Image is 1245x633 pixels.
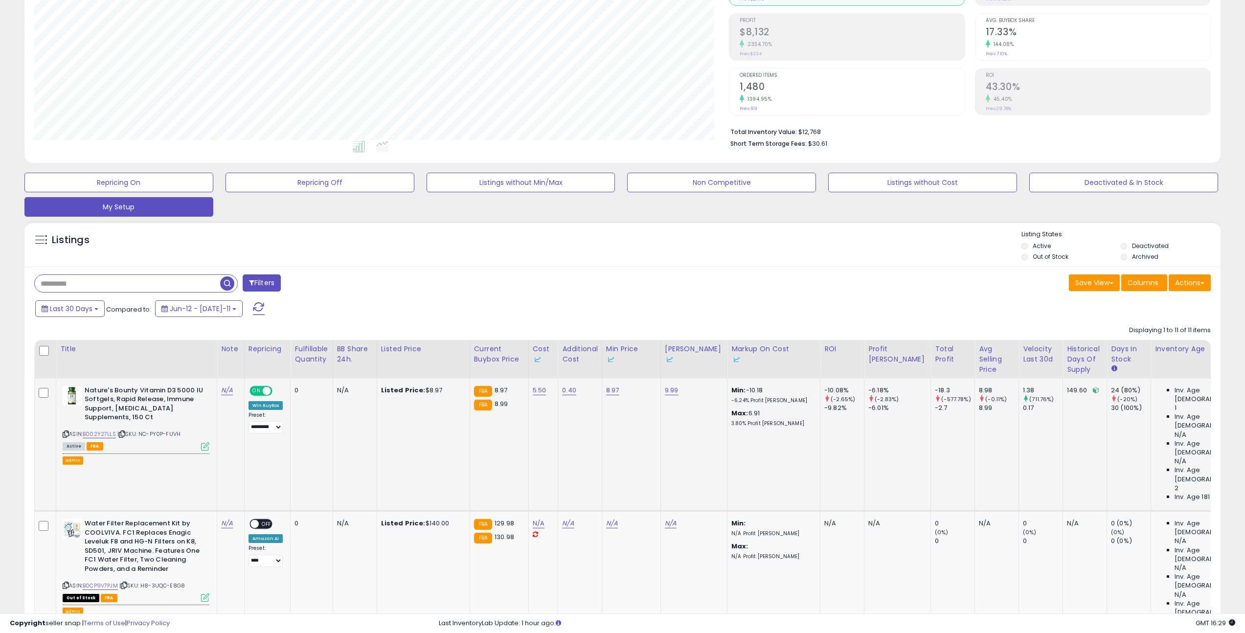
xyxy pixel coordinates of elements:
[730,125,1203,137] li: $12,768
[979,344,1015,375] div: Avg Selling Price
[627,173,816,192] button: Non Competitive
[381,385,426,395] b: Listed Price:
[294,386,325,395] div: 0
[117,430,181,438] span: | SKU: NC-PY0P-FUVH
[935,344,971,364] div: Total Profit
[979,519,1011,528] div: N/A
[337,519,369,528] div: N/A
[744,41,772,48] small: 2334.70%
[63,519,209,601] div: ASIN:
[868,404,930,412] div: -6.01%
[63,386,209,450] div: ASIN:
[731,354,816,364] div: Some or all of the values in this column are provided from Inventory Lab.
[249,344,287,354] div: Repricing
[979,404,1019,412] div: 8.99
[875,395,899,403] small: (-2.83%)
[533,519,544,528] a: N/A
[941,395,971,403] small: (-577.78%)
[731,408,748,418] b: Max:
[731,553,813,560] p: N/A Profit [PERSON_NAME]
[935,528,949,536] small: (0%)
[731,519,746,528] b: Min:
[60,344,213,354] div: Title
[337,386,369,395] div: N/A
[740,81,964,94] h2: 1,480
[606,355,616,364] img: InventoryLab Logo
[250,386,263,395] span: ON
[1023,344,1059,364] div: Velocity Last 30d
[1175,590,1186,599] span: N/A
[24,173,213,192] button: Repricing On
[986,51,1007,57] small: Prev: 7.10%
[868,386,930,395] div: -6.18%
[1111,528,1125,536] small: (0%)
[1169,274,1211,291] button: Actions
[831,395,855,403] small: (-2.65%)
[1111,364,1117,373] small: Days In Stock.
[1023,519,1063,528] div: 0
[727,340,820,379] th: The percentage added to the cost of goods (COGS) that forms the calculator for Min & Max prices.
[221,344,240,354] div: Note
[533,385,546,395] a: 5.50
[474,519,492,530] small: FBA
[439,619,1235,628] div: Last InventoryLab Update: 1 hour ago.
[10,618,45,628] strong: Copyright
[1175,430,1186,439] span: N/A
[63,442,85,451] span: All listings currently available for purchase on Amazon
[1128,278,1158,288] span: Columns
[24,197,213,217] button: My Setup
[35,300,105,317] button: Last 30 Days
[221,519,233,528] a: N/A
[1111,344,1147,364] div: Days In Stock
[87,442,103,451] span: FBA
[1175,404,1177,412] span: 1
[533,344,554,364] div: Cost
[1069,274,1120,291] button: Save View
[1021,230,1221,239] p: Listing States:
[1175,457,1186,466] span: N/A
[986,26,1210,40] h2: 17.33%
[868,344,927,364] div: Profit [PERSON_NAME]
[824,519,857,528] div: N/A
[1175,484,1178,493] span: 2
[1023,537,1063,545] div: 0
[381,519,462,528] div: $140.00
[106,305,151,314] span: Compared to:
[606,354,656,364] div: Some or all of the values in this column are provided from Inventory Lab.
[533,355,543,364] img: InventoryLab Logo
[665,344,723,364] div: [PERSON_NAME]
[1029,173,1218,192] button: Deactivated & In Stock
[495,519,514,528] span: 129.98
[63,386,82,406] img: 418GJzkQZuL._SL40_.jpg
[1033,252,1068,261] label: Out of Stock
[84,618,125,628] a: Terms of Use
[990,41,1014,48] small: 144.08%
[221,385,233,395] a: N/A
[1121,274,1167,291] button: Columns
[828,173,1017,192] button: Listings without Cost
[731,530,813,537] p: N/A Profit [PERSON_NAME]
[381,386,462,395] div: $8.97
[170,304,230,314] span: Jun-12 - [DATE]-11
[740,73,964,78] span: Ordered Items
[294,344,328,364] div: Fulfillable Quantity
[1067,386,1099,395] div: 149.60
[85,519,204,576] b: Water Filter Replacement Kit by COOLVIVA. FC1 Replaces Enagic Leveluk F8 and HG-N Filters on K8, ...
[226,173,414,192] button: Repricing Off
[731,409,813,427] div: 6.91
[606,519,618,528] a: N/A
[155,300,243,317] button: Jun-12 - [DATE]-11
[731,344,816,364] div: Markup on Cost
[1175,537,1186,545] span: N/A
[474,344,524,364] div: Current Buybox Price
[1067,519,1099,528] div: N/A
[63,519,82,539] img: 414Be-G1HvL._SL40_.jpg
[533,354,554,364] div: Some or all of the values in this column are provided from Inventory Lab.
[1023,528,1037,536] small: (0%)
[731,420,813,427] p: 3.80% Profit [PERSON_NAME]
[1111,519,1151,528] div: 0 (0%)
[381,344,466,354] div: Listed Price
[990,95,1012,103] small: 45.40%
[731,542,748,551] b: Max:
[985,395,1007,403] small: (-0.11%)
